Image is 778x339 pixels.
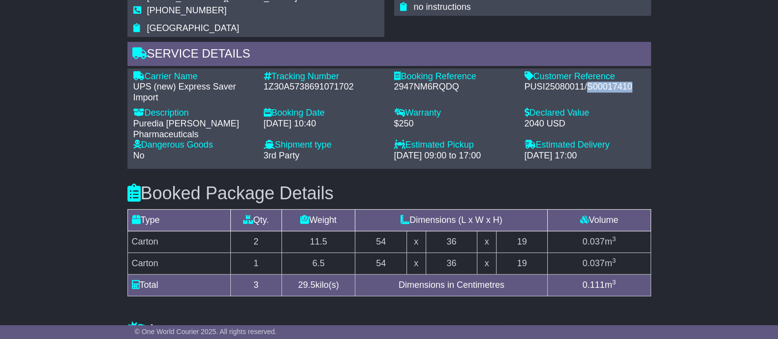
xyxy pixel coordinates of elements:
td: x [477,231,497,253]
td: 54 [355,253,407,275]
td: Weight [282,210,355,231]
span: 0.037 [583,237,605,247]
td: m [548,253,651,275]
sup: 3 [612,257,616,264]
td: 6.5 [282,253,355,275]
td: x [406,231,426,253]
td: 54 [355,231,407,253]
td: Carton [127,253,230,275]
td: 36 [426,231,477,253]
div: UPS (new) Express Saver Import [133,82,254,103]
span: 29.5 [298,280,315,290]
div: [DATE] 10:40 [264,119,384,129]
td: Qty. [230,210,282,231]
div: Estimated Delivery [525,140,645,151]
td: 2 [230,231,282,253]
div: Tracking Number [264,71,384,82]
td: 11.5 [282,231,355,253]
div: Description [133,108,254,119]
div: 1Z30A5738691071702 [264,82,384,92]
span: [PHONE_NUMBER] [147,5,227,15]
div: Declared Value [525,108,645,119]
td: Carton [127,231,230,253]
span: 0.037 [583,258,605,268]
td: Dimensions (L x W x H) [355,210,548,231]
div: Warranty [394,108,515,119]
td: x [406,253,426,275]
div: Booking Reference [394,71,515,82]
span: No [133,151,145,160]
td: Dimensions in Centimetres [355,275,548,296]
sup: 3 [612,278,616,286]
td: Volume [548,210,651,231]
td: Type [127,210,230,231]
td: m [548,231,651,253]
div: Customer Reference [525,71,645,82]
div: [DATE] 09:00 to 17:00 [394,151,515,161]
span: no instructions [414,2,471,12]
div: Shipment type [264,140,384,151]
td: m [548,275,651,296]
div: 2947NM6RQDQ [394,82,515,92]
div: [DATE] 17:00 [525,151,645,161]
div: Booking Date [264,108,384,119]
td: Total [127,275,230,296]
td: 19 [496,231,548,253]
span: [GEOGRAPHIC_DATA] [147,23,239,33]
span: 3rd Party [264,151,300,160]
div: PUSI25080011/S00017410 [525,82,645,92]
td: 3 [230,275,282,296]
div: Dangerous Goods [133,140,254,151]
div: Estimated Pickup [394,140,515,151]
div: 2040 USD [525,119,645,129]
h3: Booked Package Details [127,184,651,203]
td: kilo(s) [282,275,355,296]
div: $250 [394,119,515,129]
span: © One World Courier 2025. All rights reserved. [135,328,277,336]
td: 36 [426,253,477,275]
div: Carrier Name [133,71,254,82]
sup: 3 [612,235,616,243]
div: Puredia [PERSON_NAME] Pharmaceuticals [133,119,254,140]
td: 1 [230,253,282,275]
span: 0.111 [583,280,605,290]
td: 19 [496,253,548,275]
div: Service Details [127,42,651,68]
td: x [477,253,497,275]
